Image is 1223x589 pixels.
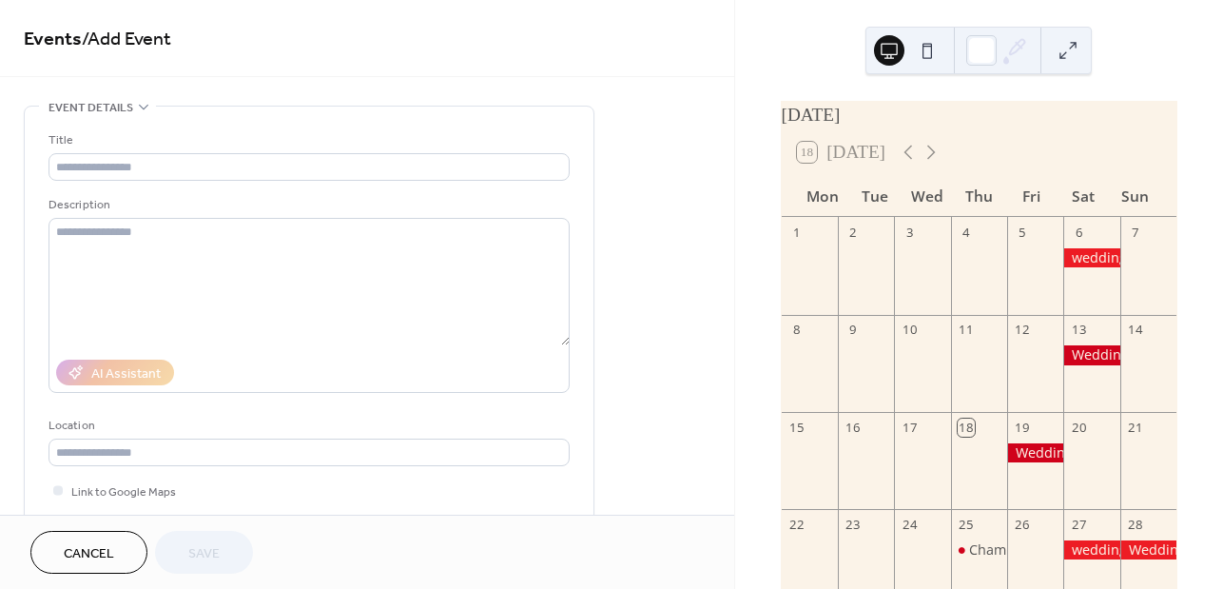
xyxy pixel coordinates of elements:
div: wedding [1063,540,1119,560]
div: Wedding [1007,443,1063,462]
div: Description [49,195,566,215]
div: 24 [901,517,918,534]
div: 6 [1070,224,1087,241]
div: 19 [1014,419,1031,436]
div: 28 [1127,517,1144,534]
div: 3 [901,224,918,241]
div: 26 [1014,517,1031,534]
span: Cancel [64,544,114,564]
div: 8 [788,322,806,339]
div: 23 [844,517,862,534]
span: Link to Google Maps [71,482,176,502]
div: 14 [1127,322,1144,339]
div: Chamber Annual Dinner [969,540,1125,560]
div: 27 [1070,517,1087,534]
button: Cancel [30,531,147,574]
div: 21 [1127,419,1144,436]
div: [DATE] [782,102,1176,129]
div: 22 [788,517,806,534]
div: wedding [1063,248,1119,267]
div: 16 [844,419,862,436]
div: 5 [1014,224,1031,241]
div: Thu [953,176,1005,217]
div: Wedding [1120,540,1176,560]
div: 9 [844,322,862,339]
div: 2 [844,224,862,241]
div: Wedding [1063,345,1119,364]
div: 10 [901,322,918,339]
div: 18 [958,419,975,436]
div: Fri [1005,176,1058,217]
div: 12 [1014,322,1031,339]
div: Sat [1057,176,1109,217]
div: Tue [848,176,901,217]
div: Chamber Annual Dinner [951,540,1007,560]
div: 11 [958,322,975,339]
span: / Add Event [82,21,171,58]
div: 7 [1127,224,1144,241]
a: Events [24,21,82,58]
div: 25 [958,517,975,534]
div: Mon [797,176,849,217]
div: Sun [1109,176,1161,217]
div: 20 [1070,419,1087,436]
div: Title [49,130,566,150]
div: 1 [788,224,806,241]
div: 17 [901,419,918,436]
div: 13 [1070,322,1087,339]
div: Location [49,416,566,436]
div: 15 [788,419,806,436]
div: Wed [901,176,953,217]
div: 4 [958,224,975,241]
span: Event details [49,98,133,118]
